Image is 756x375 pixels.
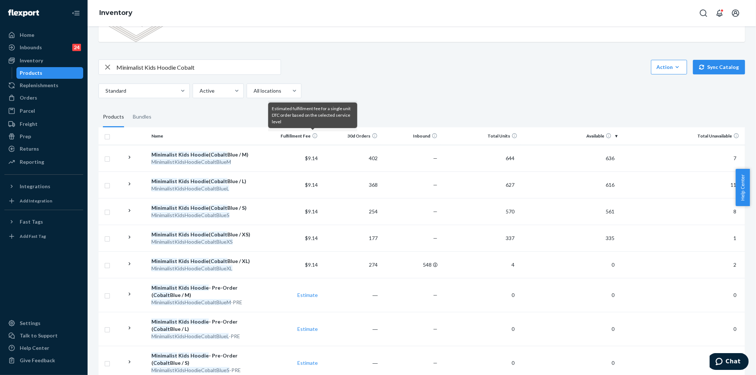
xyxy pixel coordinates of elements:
a: Returns [4,143,83,155]
a: Inventory [4,55,83,66]
em: Kids [178,318,189,325]
span: $9.14 [305,182,318,188]
a: Home [4,29,83,41]
em: Hoodie [190,285,209,291]
span: $9.14 [305,208,318,214]
div: Give Feedback [20,357,55,364]
span: 337 [503,235,517,241]
a: Add Integration [4,195,83,207]
button: Open notifications [712,6,727,20]
input: Active [199,87,200,94]
span: 0 [609,292,617,298]
th: Fulfillment Fee [261,127,321,145]
span: 0 [509,292,517,298]
button: Talk to Support [4,330,83,341]
td: 368 [321,171,381,198]
a: Parcel [4,105,83,117]
div: Products [20,69,43,77]
span: 570 [503,208,517,214]
a: Add Fast Tag [4,231,83,242]
input: Search inventory by name or sku [116,60,281,74]
th: Total Units [440,127,520,145]
a: Help Center [4,342,83,354]
span: 4 [509,262,517,268]
td: 548 [381,251,440,278]
a: Estimate [297,360,318,366]
em: Minimalist [151,285,177,291]
em: Hoodie [190,352,209,359]
em: Minimalist [151,151,177,158]
span: 636 [603,155,617,161]
em: Cobalt [211,178,227,184]
em: MinimalistKidsHoodieCobaltBlueXS [151,239,233,245]
span: $9.14 [305,235,318,241]
em: Kids [178,231,189,237]
span: 0 [609,360,617,366]
div: - Pre-Order ( Blue / S) [151,352,258,367]
em: MinimalistKidsHoodieCobaltBlueM [151,299,231,305]
div: Integrations [20,183,50,190]
em: MinimalistKidsHoodieCobaltBlueM [151,159,231,165]
div: -PRE [151,299,258,306]
span: 616 [603,182,617,188]
span: 335 [603,235,617,241]
td: 402 [321,145,381,171]
em: Kids [178,285,189,291]
em: Kids [178,151,189,158]
a: Estimate [297,326,318,332]
button: Open Search Box [696,6,711,20]
a: Freight [4,118,83,130]
em: Kids [178,258,189,264]
div: Parcel [20,107,35,115]
div: -PRE [151,333,258,340]
span: $9.14 [305,262,318,268]
div: -PRE [151,367,258,374]
span: 0 [609,262,617,268]
span: 2 [730,262,739,268]
th: 30d Orders [321,127,381,145]
div: Reporting [20,158,44,166]
em: Minimalist [151,318,177,325]
td: 274 [321,251,381,278]
em: Minimalist [151,178,177,184]
em: Cobalt [211,151,227,158]
a: Prep [4,131,83,142]
button: Open account menu [728,6,743,20]
em: Minimalist [151,352,177,359]
a: Settings [4,317,83,329]
div: Inbounds [20,44,42,51]
td: ― [321,278,381,312]
em: Cobalt [211,231,227,237]
span: 0 [730,292,739,298]
div: Settings [20,320,40,327]
td: 177 [321,225,381,251]
span: — [433,326,437,332]
em: Kids [178,352,189,359]
em: Hoodie [190,178,209,184]
button: Give Feedback [4,355,83,366]
span: — [433,208,437,214]
div: Fast Tags [20,218,43,225]
span: — [433,360,437,366]
ol: breadcrumbs [93,3,138,24]
th: Name [148,127,261,145]
div: - Pre-Order ( Blue / L) [151,318,258,333]
em: Hoodie [190,258,209,264]
em: Kids [178,178,189,184]
div: Replenishments [20,82,58,89]
a: Replenishments [4,80,83,91]
div: Help Center [20,344,49,352]
div: Orders [20,94,37,101]
span: 561 [603,208,617,214]
th: Total Unavailable [620,127,745,145]
span: 0 [730,326,739,332]
div: Estimated fulfillment fee for a single unit DTC order based on the selected service level [272,105,354,125]
input: All locations [253,87,254,94]
div: Prep [20,133,31,140]
button: Help Center [736,169,750,206]
span: — [433,182,437,188]
div: Add Fast Tag [20,233,46,239]
a: Orders [4,92,83,104]
button: Action [651,60,687,74]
